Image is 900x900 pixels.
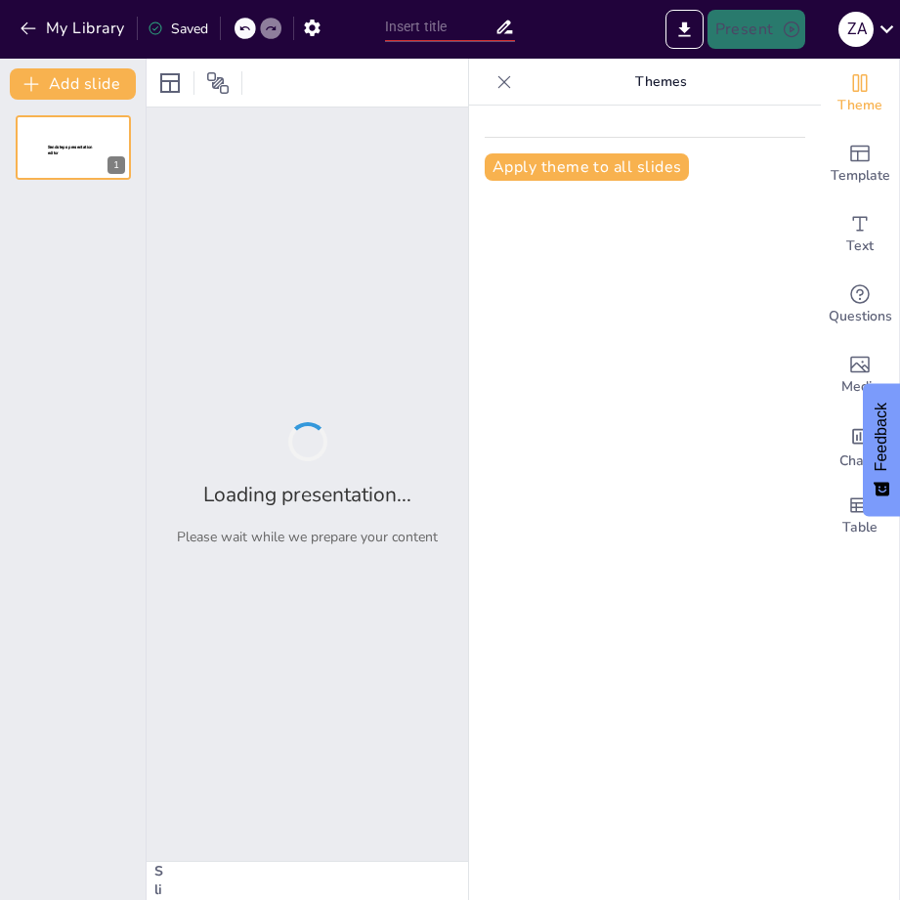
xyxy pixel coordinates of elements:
span: Text [846,236,874,257]
div: Z A [838,12,874,47]
span: Sendsteps presentation editor [48,145,93,155]
div: Add ready made slides [821,129,899,199]
div: Add text boxes [821,199,899,270]
button: Apply theme to all slides [485,153,689,181]
p: Themes [520,59,801,106]
div: Add images, graphics, shapes or video [821,340,899,410]
p: Please wait while we prepare your content [177,528,438,546]
div: Add charts and graphs [821,410,899,481]
div: Layout [154,67,186,99]
span: Table [842,517,878,538]
button: Export to PowerPoint [665,10,704,49]
button: My Library [15,13,133,44]
span: Feedback [873,403,890,471]
span: Theme [837,95,882,116]
div: 1 [16,115,131,180]
span: Questions [829,306,892,327]
div: Add a table [821,481,899,551]
div: Get real-time input from your audience [821,270,899,340]
button: Present [707,10,805,49]
button: Add slide [10,68,136,100]
button: Z A [838,10,874,49]
div: Saved [148,20,208,38]
input: Insert title [385,13,495,41]
span: Media [841,376,879,398]
div: 1 [107,156,125,174]
span: Position [206,71,230,95]
span: Template [831,165,890,187]
button: Feedback - Show survey [863,383,900,516]
span: Charts [839,450,880,472]
div: Change the overall theme [821,59,899,129]
h2: Loading presentation... [203,481,411,508]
